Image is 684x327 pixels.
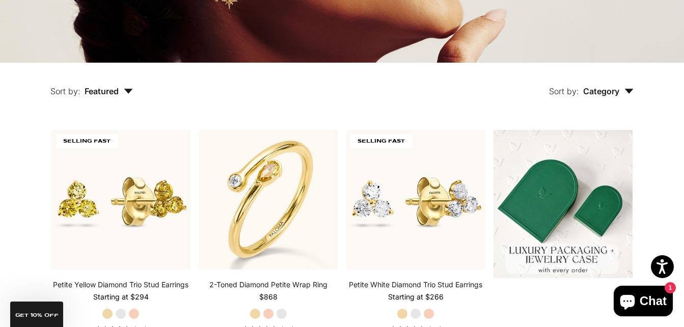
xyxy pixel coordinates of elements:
span: Sort by: [549,86,579,96]
button: Sort by: Category [526,63,657,105]
sale-price: Starting at $266 [388,292,444,302]
img: #YellowGold [199,130,338,269]
sale-price: $868 [259,292,278,302]
span: GET 10% Off [15,313,59,318]
span: Sort by: [50,86,80,96]
div: GET 10% Off [10,302,63,327]
img: #YellowGold [346,130,485,269]
inbox-online-store-chat: Shopify online store chat [611,286,676,319]
span: SELLING FAST [350,134,413,148]
span: Category [583,86,634,96]
a: 2-Toned Diamond Petite Wrap Ring [209,280,327,290]
span: SELLING FAST [56,134,118,148]
button: Sort by: Featured [27,63,156,105]
a: Petite Yellow Diamond Trio Stud Earrings [53,280,188,290]
img: #YellowGold [51,130,190,269]
a: Petite White Diamond Trio Stud Earrings [349,280,482,290]
span: Featured [85,86,133,96]
sale-price: Starting at $294 [93,292,149,302]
